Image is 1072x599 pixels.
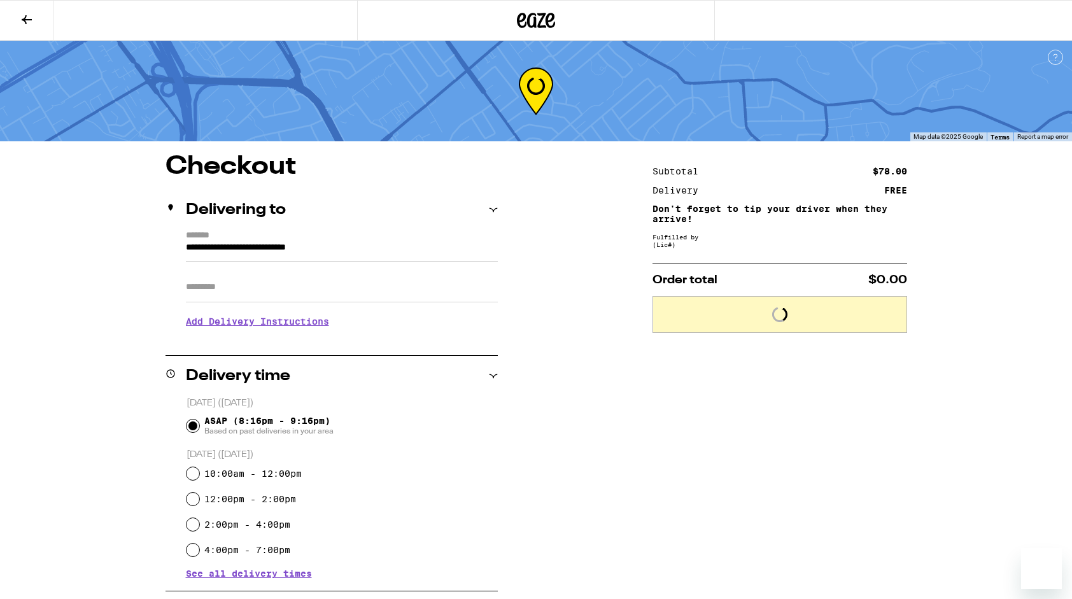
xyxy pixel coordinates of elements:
h2: Delivery time [186,369,290,384]
span: Based on past deliveries in your area [204,426,334,436]
p: Don't forget to tip your driver when they arrive! [652,204,907,224]
h3: Add Delivery Instructions [186,307,498,336]
p: We'll contact you at [PHONE_NUMBER] when we arrive [186,336,498,346]
span: Map data ©2025 Google [913,133,983,140]
img: Google [3,125,45,141]
h1: Checkout [166,154,498,180]
div: Delivery [652,186,707,195]
a: Report a map error [1017,133,1068,140]
p: [DATE] ([DATE]) [187,397,498,409]
button: See all delivery times [186,569,312,578]
div: FREE [884,186,907,195]
div: $78.00 [873,167,907,176]
div: Subtotal [652,167,707,176]
a: Terms [991,133,1010,141]
label: 10:00am - 12:00pm [204,469,302,479]
h2: Delivering to [186,202,286,218]
span: Order total [652,274,717,286]
label: 4:00pm - 7:00pm [204,545,290,555]
iframe: Button to launch messaging window [1021,548,1062,589]
p: [DATE] ([DATE]) [187,449,498,461]
label: 12:00pm - 2:00pm [204,494,296,504]
label: 2:00pm - 4:00pm [204,519,290,530]
div: Fulfilled by (Lic# ) [652,233,907,248]
a: Open this area in Google Maps (opens a new window) [3,125,45,141]
span: ASAP (8:16pm - 9:16pm) [204,416,334,436]
span: $0.00 [868,274,907,286]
